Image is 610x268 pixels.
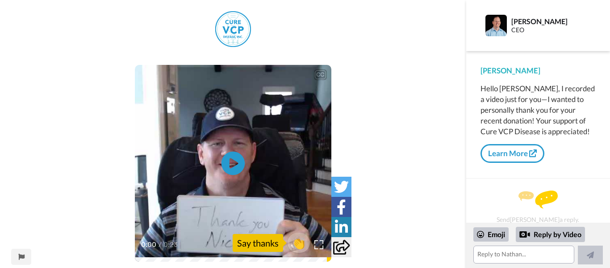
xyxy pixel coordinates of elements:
[315,70,326,79] div: CC
[480,65,596,76] div: [PERSON_NAME]
[519,229,530,240] div: Reply by Video
[516,227,585,242] div: Reply by Video
[141,239,157,250] span: 0:00
[511,26,595,34] div: CEO
[480,144,544,163] a: Learn More
[159,239,162,250] span: /
[288,236,310,250] span: 👏
[314,240,323,249] img: Full screen
[233,234,283,252] div: Say thanks
[485,15,507,36] img: Profile Image
[511,17,595,26] div: [PERSON_NAME]
[288,233,310,253] button: 👏
[215,11,251,47] img: 73ae7913-1510-427a-b870-916ce42faafd
[518,191,558,208] img: message.svg
[480,83,596,137] div: Hello [PERSON_NAME], I recorded a video just for you—I wanted to personally thank you for your re...
[163,239,179,250] span: 0:23
[473,227,509,242] div: Emoji
[478,193,598,221] div: Send [PERSON_NAME] a reply.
